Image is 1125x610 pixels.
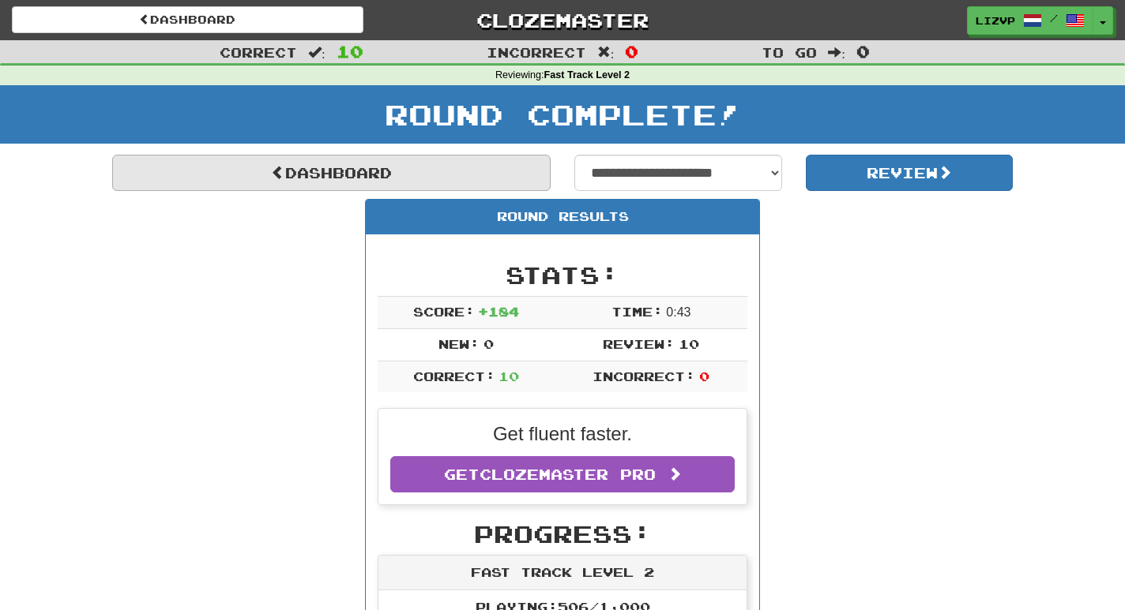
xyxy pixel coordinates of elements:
span: 0 [483,336,494,351]
span: / [1050,13,1058,24]
span: 10 [679,336,699,351]
span: Clozemaster Pro [480,466,656,483]
span: 0 : 43 [666,305,690,319]
a: Dashboard [12,6,363,33]
p: Get fluent faster. [390,421,735,447]
span: Time: [611,304,663,319]
span: 0 [625,42,638,61]
span: Incorrect [487,44,586,60]
a: Clozemaster [387,6,739,34]
span: : [597,46,615,59]
span: To go [762,44,817,60]
a: GetClozemaster Pro [390,456,735,492]
span: Correct: [413,369,495,384]
a: Dashboard [112,155,551,191]
span: 10 [337,42,363,61]
div: Round Results [366,200,759,234]
span: 0 [699,369,709,384]
span: LizVP [976,13,1015,28]
span: : [828,46,845,59]
strong: Fast Track Level 2 [544,69,630,80]
h1: Round Complete! [6,99,1119,130]
span: 0 [856,42,870,61]
span: Score: [413,304,475,319]
span: New: [438,336,480,351]
span: + 184 [478,304,519,319]
span: Review: [603,336,675,351]
a: LizVP / [967,6,1093,35]
div: Fast Track Level 2 [378,556,747,590]
button: Review [806,155,1014,191]
span: Incorrect: [593,369,695,384]
span: Correct [220,44,297,60]
span: : [308,46,325,59]
span: 10 [499,369,519,384]
h2: Stats: [378,262,747,288]
h2: Progress: [378,521,747,547]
